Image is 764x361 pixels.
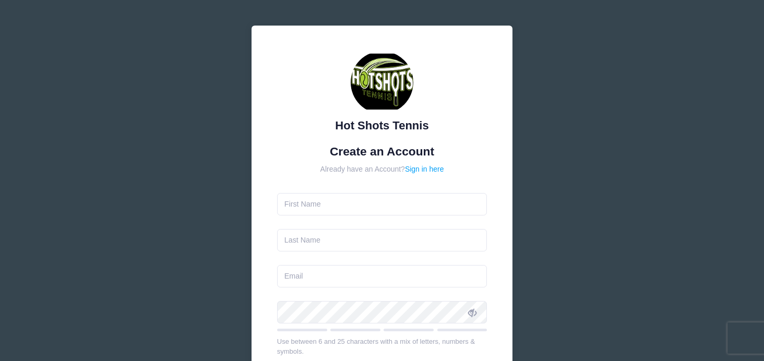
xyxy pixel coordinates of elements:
input: Email [277,265,487,287]
input: First Name [277,193,487,215]
a: Sign in here [405,165,444,173]
img: Hot Shots Tennis [351,51,413,114]
input: Last Name [277,229,487,251]
div: Already have an Account? [277,164,487,175]
h1: Create an Account [277,145,487,159]
div: Hot Shots Tennis [277,117,487,134]
div: Use between 6 and 25 characters with a mix of letters, numbers & symbols. [277,336,487,357]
